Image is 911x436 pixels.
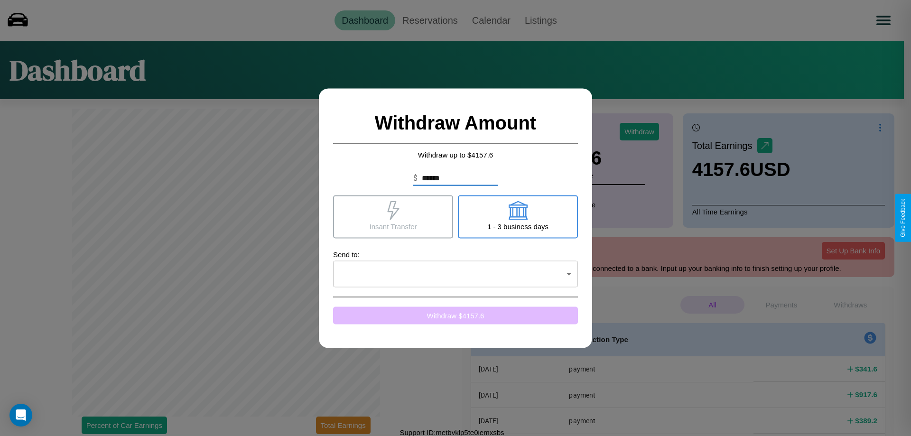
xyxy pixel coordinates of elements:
[333,306,578,324] button: Withdraw $4157.6
[333,148,578,161] p: Withdraw up to $ 4157.6
[333,102,578,143] h2: Withdraw Amount
[369,220,417,232] p: Insant Transfer
[333,248,578,260] p: Send to:
[487,220,548,232] p: 1 - 3 business days
[900,199,906,237] div: Give Feedback
[413,172,418,184] p: $
[9,404,32,427] div: Open Intercom Messenger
